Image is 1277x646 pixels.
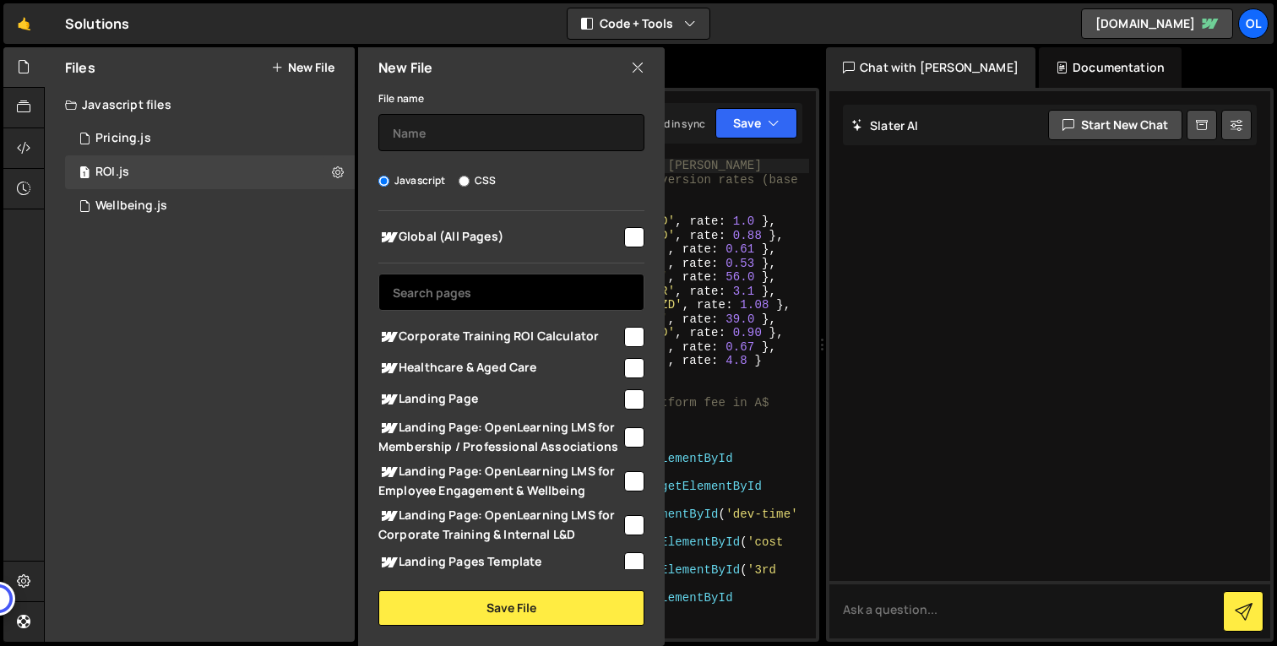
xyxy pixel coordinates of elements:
div: 13154/35150.js [65,122,355,155]
div: Pricing.js [95,131,151,146]
div: Solutions [65,14,129,34]
span: 1 [79,167,90,181]
a: 🤙 [3,3,45,44]
label: Javascript [378,172,446,189]
label: File name [378,90,424,107]
div: Javascript files [45,88,355,122]
button: Save [715,108,797,138]
a: OL [1238,8,1269,39]
input: CSS [459,176,470,187]
div: Documentation [1039,47,1182,88]
input: Name [378,114,644,151]
span: Landing Page: OpenLearning LMS for Membership / Professional Associations [378,418,622,455]
div: ROI.js [95,165,129,180]
div: 13154/32625.js [65,189,355,223]
span: Landing Page: OpenLearning LMS for Corporate Training & Internal L&D [378,506,622,543]
span: Landing Page: OpenLearning LMS for Employee Engagement & Wellbeing [378,462,622,499]
h2: Files [65,58,95,77]
div: Wellbeing.js [95,198,167,214]
button: Code + Tools [568,8,709,39]
input: Search pages [378,274,644,311]
a: [DOMAIN_NAME] [1081,8,1233,39]
div: 13154/45393.js [65,155,355,189]
span: Global (All Pages) [378,227,622,247]
span: Landing Page [378,389,622,410]
span: Corporate Training ROI Calculator [378,327,622,347]
span: Landing Pages Template [378,552,622,573]
label: CSS [459,172,496,189]
div: Chat with [PERSON_NAME] [826,47,1035,88]
h2: Slater AI [851,117,919,133]
button: New File [271,61,334,74]
span: Healthcare & Aged Care [378,358,622,378]
h2: New File [378,58,432,77]
input: Javascript [378,176,389,187]
button: Save File [378,590,644,626]
button: Start new chat [1048,110,1182,140]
